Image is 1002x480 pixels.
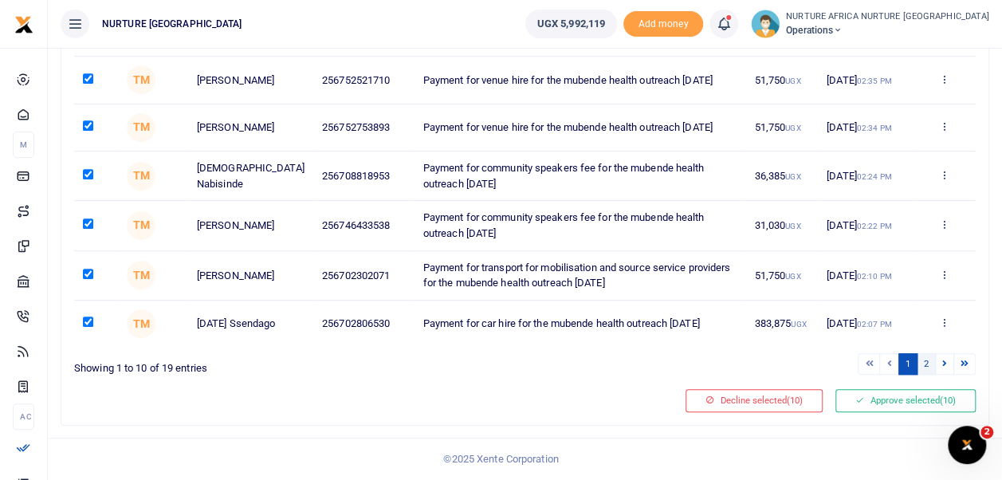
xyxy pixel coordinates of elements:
[785,124,800,132] small: UGX
[623,11,703,37] li: Toup your wallet
[785,172,800,181] small: UGX
[414,57,745,104] td: Payment for venue hire for the mubende health outreach [DATE]
[857,77,892,85] small: 02:35 PM
[745,301,818,347] td: 383,875
[414,151,745,201] td: Payment for community speakers fee for the mubende health outreach [DATE]
[414,104,745,151] td: Payment for venue hire for the mubende health outreach [DATE]
[745,104,818,151] td: 51,750
[414,301,745,347] td: Payment for car hire for the mubende health outreach [DATE]
[818,57,912,104] td: [DATE]
[940,395,956,406] span: (10)
[313,251,415,301] td: 256702302071
[818,251,912,301] td: [DATE]
[623,17,703,29] a: Add money
[13,132,34,158] li: M
[313,151,415,201] td: 256708818953
[785,272,800,281] small: UGX
[188,251,313,301] td: [PERSON_NAME]
[745,251,818,301] td: 51,750
[785,77,800,85] small: UGX
[127,162,155,191] span: Timothy Makumbi
[786,23,989,37] span: Operations
[623,11,703,37] span: Add money
[857,320,892,329] small: 02:07 PM
[14,18,33,30] a: logo-small logo-large logo-large
[14,15,33,34] img: logo-small
[525,10,617,38] a: UGX 5,992,119
[127,113,155,142] span: Timothy Makumbi
[818,301,912,347] td: [DATE]
[857,222,892,230] small: 02:22 PM
[835,389,976,411] button: Approve selected(10)
[751,10,989,38] a: profile-user NURTURE AFRICA NURTURE [GEOGRAPHIC_DATA] Operations
[786,10,989,24] small: NURTURE AFRICA NURTURE [GEOGRAPHIC_DATA]
[745,57,818,104] td: 51,750
[188,57,313,104] td: [PERSON_NAME]
[127,261,155,289] span: Timothy Makumbi
[857,172,892,181] small: 02:24 PM
[948,426,986,464] iframe: Intercom live chat
[13,403,34,430] li: Ac
[537,16,605,32] span: UGX 5,992,119
[857,272,892,281] small: 02:10 PM
[313,201,415,250] td: 256746433538
[127,211,155,240] span: Timothy Makumbi
[313,301,415,347] td: 256702806530
[751,10,780,38] img: profile-user
[686,389,823,411] button: Decline selected(10)
[519,10,623,38] li: Wallet ballance
[127,309,155,338] span: Timothy Makumbi
[745,201,818,250] td: 31,030
[313,57,415,104] td: 256752521710
[818,151,912,201] td: [DATE]
[980,426,993,439] span: 2
[785,222,800,230] small: UGX
[414,251,745,301] td: Payment for transport for mobilisation and source service providers for the mubende health outrea...
[818,201,912,250] td: [DATE]
[74,352,519,376] div: Showing 1 to 10 of 19 entries
[414,201,745,250] td: Payment for community speakers fee for the mubende health outreach [DATE]
[791,320,806,329] small: UGX
[188,201,313,250] td: [PERSON_NAME]
[787,395,803,406] span: (10)
[313,104,415,151] td: 256752753893
[188,104,313,151] td: [PERSON_NAME]
[818,104,912,151] td: [DATE]
[188,301,313,347] td: [DATE] Ssendago
[127,65,155,94] span: Timothy Makumbi
[917,353,936,375] a: 2
[898,353,918,375] a: 1
[857,124,892,132] small: 02:34 PM
[96,17,249,31] span: NURTURE [GEOGRAPHIC_DATA]
[188,151,313,201] td: [DEMOGRAPHIC_DATA] Nabisinde
[745,151,818,201] td: 36,385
